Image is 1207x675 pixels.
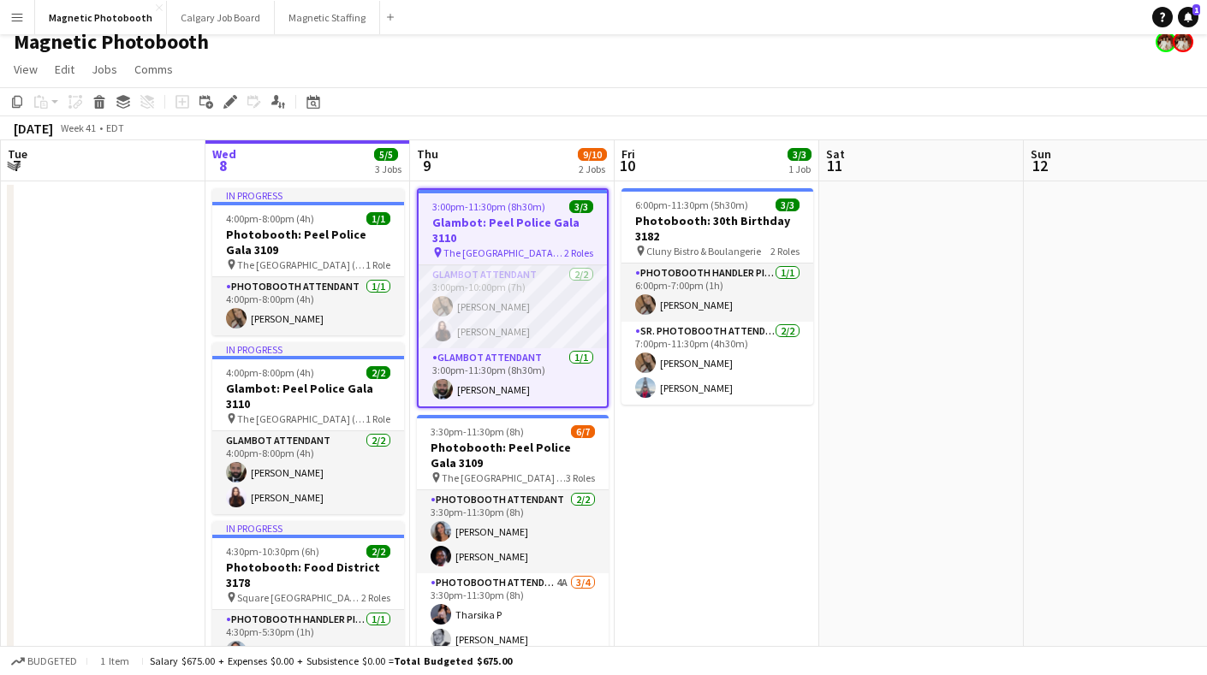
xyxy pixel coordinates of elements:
[167,1,275,34] button: Calgary Job Board
[134,62,173,77] span: Comms
[374,148,398,161] span: 5/5
[366,212,390,225] span: 1/1
[237,258,366,271] span: The [GEOGRAPHIC_DATA] ([GEOGRAPHIC_DATA])
[579,163,606,175] div: 2 Jobs
[414,156,438,175] span: 9
[92,62,117,77] span: Jobs
[8,146,27,162] span: Tue
[106,121,124,134] div: EDT
[1156,32,1176,52] app-user-avatar: Kara & Monika
[635,198,748,211] span: 6:00pm-11:30pm (5h30m)
[212,188,404,335] app-job-card: In progress4:00pm-8:00pm (4h)1/1Photobooth: Peel Police Gala 3109 The [GEOGRAPHIC_DATA] ([GEOGRAP...
[419,265,607,348] app-card-role: Glambot Attendant2/23:00pm-10:00pm (7h)[PERSON_NAME][PERSON_NAME]
[417,415,609,668] app-job-card: 3:30pm-11:30pm (8h)6/7Photobooth: Peel Police Gala 3109 The [GEOGRAPHIC_DATA] ([GEOGRAPHIC_DATA])...
[48,58,81,80] a: Edit
[14,120,53,137] div: [DATE]
[212,342,404,514] app-job-card: In progress4:00pm-8:00pm (4h)2/2Glambot: Peel Police Gala 3110 The [GEOGRAPHIC_DATA] ([GEOGRAPHIC...
[619,156,635,175] span: 10
[826,146,845,162] span: Sat
[419,348,607,406] app-card-role: Glambot Attendant1/13:00pm-11:30pm (8h30m)[PERSON_NAME]
[14,62,38,77] span: View
[237,412,366,425] span: The [GEOGRAPHIC_DATA] ([GEOGRAPHIC_DATA])
[417,490,609,573] app-card-role: Photobooth Attendant2/23:30pm-11:30pm (8h)[PERSON_NAME][PERSON_NAME]
[646,245,761,258] span: Cluny Bistro & Boulangerie
[419,215,607,246] h3: Glambot: Peel Police Gala 3110
[212,381,404,412] h3: Glambot: Peel Police Gala 3110
[7,58,45,80] a: View
[212,521,404,535] div: In progress
[128,58,180,80] a: Comms
[566,471,595,484] span: 3 Roles
[571,425,595,438] span: 6/7
[1192,4,1200,15] span: 1
[14,29,209,55] h1: Magnetic Photobooth
[1173,32,1193,52] app-user-avatar: Kara & Monika
[35,1,167,34] button: Magnetic Photobooth
[5,156,27,175] span: 7
[1028,156,1051,175] span: 12
[361,591,390,604] span: 2 Roles
[417,188,609,408] app-job-card: 3:00pm-11:30pm (8h30m)3/3Glambot: Peel Police Gala 3110 The [GEOGRAPHIC_DATA] ([GEOGRAPHIC_DATA])...
[375,163,401,175] div: 3 Jobs
[55,62,74,77] span: Edit
[94,654,135,667] span: 1 item
[226,545,319,558] span: 4:30pm-10:30pm (6h)
[788,148,812,161] span: 3/3
[431,425,524,438] span: 3:30pm-11:30pm (8h)
[226,366,314,379] span: 4:00pm-8:00pm (4h)
[226,212,314,225] span: 4:00pm-8:00pm (4h)
[150,654,512,667] div: Salary $675.00 + Expenses $0.00 + Subsistence $0.00 =
[770,245,800,258] span: 2 Roles
[621,322,813,405] app-card-role: Sr. Photobooth Attendant2/27:00pm-11:30pm (4h30m)[PERSON_NAME][PERSON_NAME]
[823,156,845,175] span: 11
[212,188,404,202] div: In progress
[366,258,390,271] span: 1 Role
[394,654,512,667] span: Total Budgeted $675.00
[275,1,380,34] button: Magnetic Staffing
[569,200,593,213] span: 3/3
[776,198,800,211] span: 3/3
[443,246,564,259] span: The [GEOGRAPHIC_DATA] ([GEOGRAPHIC_DATA])
[621,213,813,244] h3: Photobooth: 30th Birthday 3182
[212,277,404,335] app-card-role: Photobooth Attendant1/14:00pm-8:00pm (4h)[PERSON_NAME]
[564,246,593,259] span: 2 Roles
[212,342,404,356] div: In progress
[366,412,390,425] span: 1 Role
[212,560,404,590] h3: Photobooth: Food District 3178
[9,652,80,671] button: Budgeted
[237,591,361,604] span: Square [GEOGRAPHIC_DATA] [GEOGRAPHIC_DATA]
[417,440,609,471] h3: Photobooth: Peel Police Gala 3109
[578,148,607,161] span: 9/10
[432,200,545,213] span: 3:00pm-11:30pm (8h30m)
[417,146,438,162] span: Thu
[1178,7,1198,27] a: 1
[210,156,236,175] span: 8
[442,471,566,484] span: The [GEOGRAPHIC_DATA] ([GEOGRAPHIC_DATA])
[212,146,236,162] span: Wed
[366,545,390,558] span: 2/2
[212,610,404,668] app-card-role: Photobooth Handler Pick-Up/Drop-Off1/14:30pm-5:30pm (1h)[PERSON_NAME]
[621,188,813,405] app-job-card: 6:00pm-11:30pm (5h30m)3/3Photobooth: 30th Birthday 3182 Cluny Bistro & Boulangerie2 RolesPhotoboo...
[366,366,390,379] span: 2/2
[27,655,77,667] span: Budgeted
[212,431,404,514] app-card-role: Glambot Attendant2/24:00pm-8:00pm (4h)[PERSON_NAME][PERSON_NAME]
[212,227,404,258] h3: Photobooth: Peel Police Gala 3109
[788,163,811,175] div: 1 Job
[1031,146,1051,162] span: Sun
[85,58,124,80] a: Jobs
[621,263,813,322] app-card-role: Photobooth Handler Pick-Up/Drop-Off1/16:00pm-7:00pm (1h)[PERSON_NAME]
[621,146,635,162] span: Fri
[56,121,99,134] span: Week 41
